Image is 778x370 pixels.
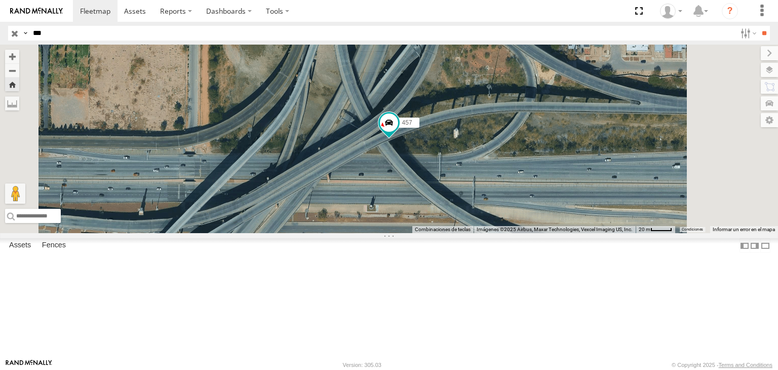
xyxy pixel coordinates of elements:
label: Dock Summary Table to the Right [750,238,760,253]
label: Assets [4,239,36,253]
button: Zoom in [5,50,19,63]
div: Version: 305.03 [343,362,381,368]
label: Dock Summary Table to the Left [740,238,750,253]
span: Imágenes ©2025 Airbus, Maxar Technologies, Vexcel Imaging US, Inc. [477,227,633,232]
span: 457 [402,119,412,126]
label: Measure [5,96,19,110]
label: Hide Summary Table [760,238,770,253]
i: ? [722,3,738,19]
label: Search Query [21,26,29,41]
button: Zoom Home [5,78,19,91]
label: Search Filter Options [736,26,758,41]
button: Combinaciones de teclas [415,226,471,233]
a: Terms and Conditions [719,362,772,368]
img: rand-logo.svg [10,8,63,15]
button: Arrastra el hombrecito naranja al mapa para abrir Street View [5,183,25,204]
button: Zoom out [5,63,19,78]
a: Visit our Website [6,360,52,370]
a: Informar un error en el mapa [713,227,775,232]
a: Condiciones [682,228,703,232]
label: Map Settings [761,113,778,127]
span: 20 m [639,227,650,232]
button: Escala del mapa: 20 m por 39 píxeles [636,226,675,233]
div: Irving Rodriguez [656,4,686,19]
label: Fences [37,239,71,253]
div: © Copyright 2025 - [672,362,772,368]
